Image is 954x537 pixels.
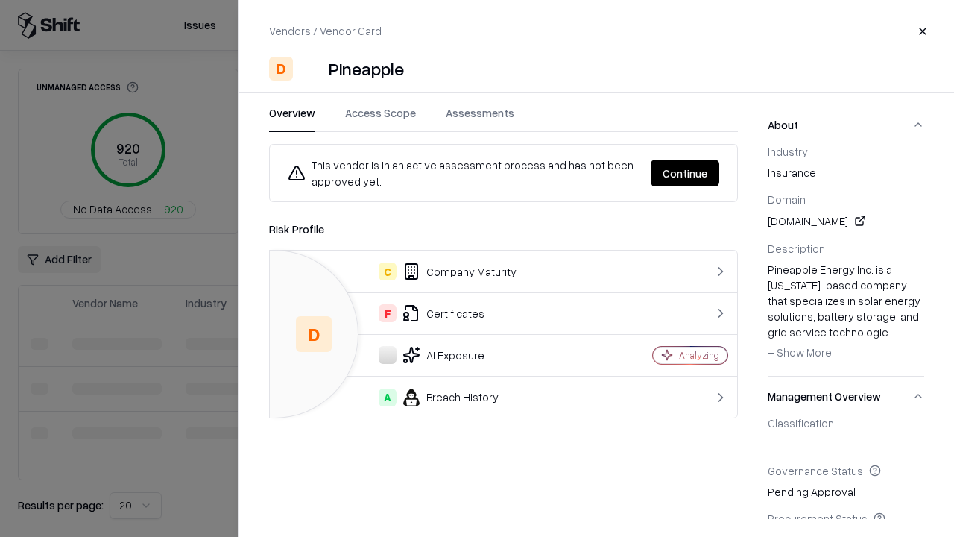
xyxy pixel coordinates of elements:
[379,263,397,280] div: C
[768,145,924,376] div: About
[299,57,323,81] img: Pineapple
[296,316,332,352] div: D
[768,192,924,206] div: Domain
[768,464,924,500] div: Pending Approval
[379,304,397,322] div: F
[768,512,924,525] div: Procurement Status
[768,262,924,365] div: Pineapple Energy Inc. is a [US_STATE]-based company that specializes in solar energy solutions, b...
[768,464,924,477] div: Governance Status
[768,212,924,230] div: [DOMAIN_NAME]
[282,263,601,280] div: Company Maturity
[768,416,924,452] div: -
[768,165,924,180] span: insurance
[651,160,719,186] button: Continue
[679,349,719,362] div: Analyzing
[282,304,601,322] div: Certificates
[269,105,315,132] button: Overview
[288,157,639,189] div: This vendor is in an active assessment process and has not been approved yet.
[269,57,293,81] div: D
[888,325,895,339] span: ...
[329,57,404,81] div: Pineapple
[768,416,924,430] div: Classification
[379,389,397,406] div: A
[768,242,924,255] div: Description
[768,145,924,158] div: Industry
[446,105,514,132] button: Assessments
[269,23,382,39] p: Vendors / Vendor Card
[345,105,416,132] button: Access Scope
[768,340,832,364] button: + Show More
[768,345,832,359] span: + Show More
[768,377,924,416] button: Management Overview
[282,346,601,364] div: AI Exposure
[269,220,738,238] div: Risk Profile
[282,389,601,406] div: Breach History
[768,105,924,145] button: About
